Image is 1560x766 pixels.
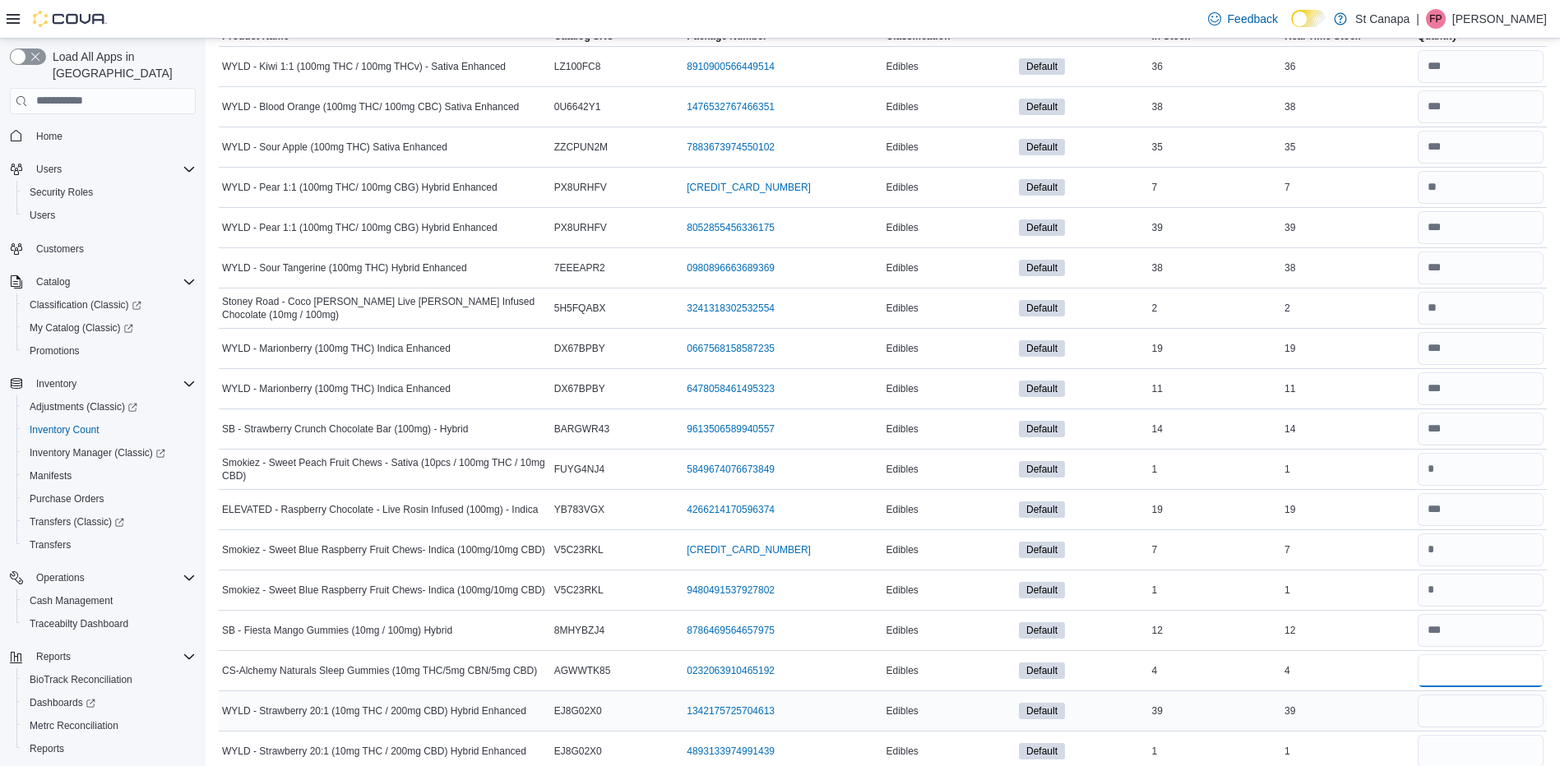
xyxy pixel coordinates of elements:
span: V5C23RKL [554,543,604,556]
div: 1 [1149,741,1282,761]
div: 7 [1281,540,1414,560]
span: Edibles [886,100,919,113]
div: 12 [1281,621,1414,640]
span: Default [1019,582,1065,598]
span: Default [1019,260,1065,276]
span: My Catalog (Classic) [30,321,133,335]
a: 7883673974550102 [687,141,775,154]
span: Default [1019,99,1065,115]
span: Adjustments (Classic) [23,397,196,417]
div: 39 [1281,701,1414,721]
div: 7 [1149,540,1282,560]
span: Dashboards [30,696,95,709]
a: Adjustments (Classic) [23,397,144,417]
span: Inventory Count [23,420,196,440]
span: Reports [30,742,64,755]
button: Inventory [30,374,83,394]
span: CS-Alchemy Naturals Sleep Gummies (10mg THC/5mg CBN/5mg CBD) [222,664,537,677]
span: AGWWTK85 [554,664,611,677]
a: Inventory Manager (Classic) [23,443,172,463]
button: Inventory Count [16,418,202,441]
span: Default [1026,301,1058,316]
div: 38 [1281,258,1414,278]
a: Home [30,127,69,146]
div: 2 [1281,298,1414,318]
a: Classification (Classic) [16,293,202,316]
span: Security Roles [30,186,93,199]
span: FP [1429,9,1442,29]
span: Edibles [886,704,919,718]
span: Default [1026,663,1058,678]
span: Default [1026,744,1058,759]
a: Transfers (Classic) [23,512,131,532]
div: 1 [1149,459,1282,479]
div: 1 [1281,741,1414,761]
span: Transfers (Classic) [30,515,124,528]
span: Feedback [1228,11,1278,27]
button: BioTrack Reconciliation [16,668,202,691]
a: 0232063910465192 [687,664,775,677]
button: Transfers [16,533,202,556]
div: 36 [1149,57,1282,76]
div: 19 [1281,500,1414,519]
span: ZZCPUN2M [554,141,608,154]
span: Default [1026,180,1058,195]
a: 8786469564657975 [687,624,775,637]
button: Cash Management [16,589,202,612]
span: Default [1026,381,1058,396]
span: 8MHYBZJ4 [554,624,604,637]
span: Default [1019,743,1065,759]
span: Default [1019,179,1065,196]
span: BioTrack Reconciliation [30,673,132,686]
span: BioTrack Reconciliation [23,670,196,690]
span: DX67BPBY [554,342,605,355]
span: Edibles [886,624,919,637]
a: Dashboards [16,691,202,714]
a: BioTrack Reconciliation [23,670,139,690]
span: 7EEEAPR2 [554,261,605,275]
div: 12 [1149,621,1282,640]
span: My Catalog (Classic) [23,318,196,338]
a: Traceabilty Dashboard [23,614,135,634]
div: 4 [1149,661,1282,681]
a: Manifests [23,466,78,486]
div: 35 [1149,137,1282,157]
span: Dashboards [23,693,196,713]
span: 5H5FQABX [554,302,606,315]
span: Edibles [886,503,919,516]
input: Dark Mode [1291,10,1326,27]
span: Load All Apps in [GEOGRAPHIC_DATA] [46,48,196,81]
a: 4266214170596374 [687,503,775,516]
span: YB783VGX [554,503,604,516]
span: Default [1026,623,1058,638]
span: Users [30,159,196,179]
a: Metrc Reconciliation [23,716,125,736]
span: BARGWR43 [554,422,609,436]
span: Reports [23,739,196,759]
span: Default [1019,58,1065,75]
button: Traceabilty Dashboard [16,612,202,635]
div: 14 [1281,419,1414,439]
div: 11 [1281,379,1414,399]
span: Edibles [886,302,919,315]
span: PX8URHFV [554,181,607,194]
span: Inventory [36,377,76,390]
div: 19 [1281,339,1414,358]
span: Default [1026,261,1058,275]
span: WYLD - Sour Tangerine (100mg THC) Hybrid Enhanced [222,261,467,275]
p: [PERSON_NAME] [1452,9,1547,29]
span: WYLD - Marionberry (100mg THC) Indica Enhanced [222,382,451,395]
span: Edibles [886,342,919,355]
a: 4893133974991439 [687,745,775,758]
span: SB - Strawberry Crunch Chocolate Bar (100mg) - Hybrid [222,422,468,436]
span: Default [1019,340,1065,357]
span: Transfers [30,538,71,551]
div: 38 [1281,97,1414,117]
span: Default [1019,381,1065,397]
div: 36 [1281,57,1414,76]
span: Edibles [886,382,919,395]
span: Metrc Reconciliation [23,716,196,736]
span: LZ100FC8 [554,60,601,73]
div: 19 [1149,339,1282,358]
button: Catalog [30,272,76,292]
